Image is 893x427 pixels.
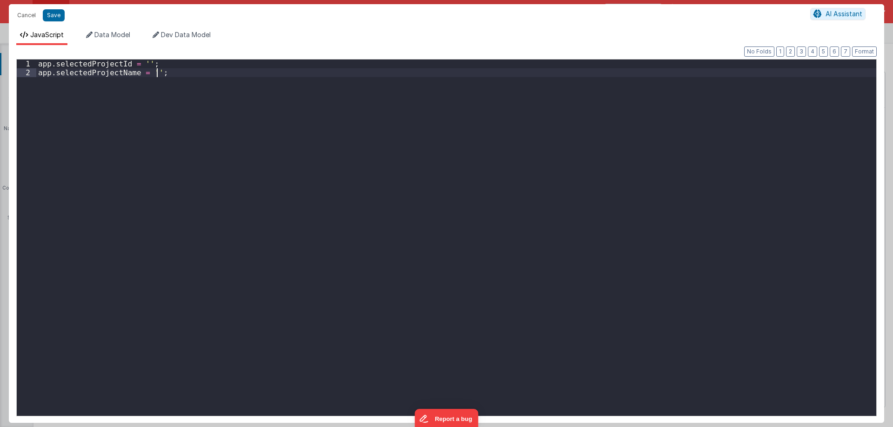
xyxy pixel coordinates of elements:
[43,9,65,21] button: Save
[826,10,862,18] span: AI Assistant
[161,31,211,39] span: Dev Data Model
[830,46,839,57] button: 6
[797,46,806,57] button: 3
[810,8,866,20] button: AI Assistant
[30,31,64,39] span: JavaScript
[744,46,774,57] button: No Folds
[819,46,828,57] button: 5
[13,9,40,22] button: Cancel
[17,68,36,77] div: 2
[94,31,130,39] span: Data Model
[841,46,850,57] button: 7
[17,59,36,68] div: 1
[808,46,817,57] button: 4
[786,46,795,57] button: 2
[852,46,877,57] button: Format
[776,46,784,57] button: 1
